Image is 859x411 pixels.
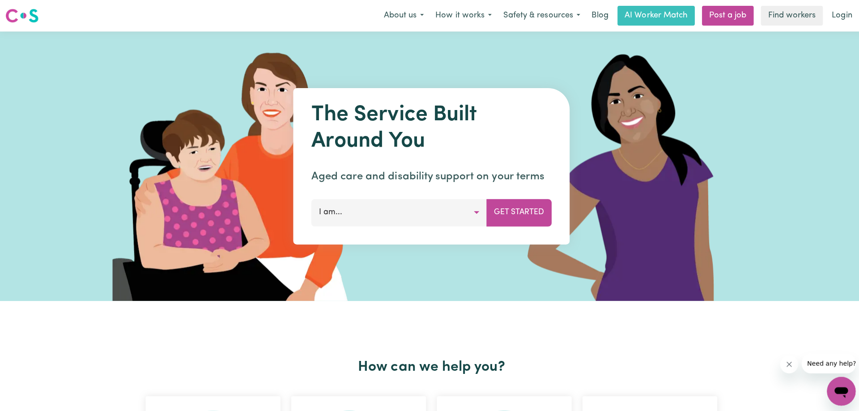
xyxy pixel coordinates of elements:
iframe: Message from company [798,352,852,372]
a: Careseekers logo [5,5,38,26]
button: About us [376,6,428,25]
a: Find workers [757,6,819,25]
a: Login [823,6,854,25]
h2: How can we help you? [140,357,719,374]
img: Careseekers logo [5,8,38,24]
a: Post a job [699,6,750,25]
span: Need any help? [5,6,54,13]
button: Get Started [485,198,549,225]
h1: The Service Built Around You [310,102,549,153]
a: AI Worker Match [615,6,692,25]
p: Aged care and disability support on your terms [310,168,549,184]
button: Safety & resources [495,6,583,25]
iframe: Close message [777,354,795,372]
button: I am... [310,198,485,225]
a: Blog [583,6,611,25]
iframe: Button to launch messaging window [823,375,852,404]
button: How it works [428,6,495,25]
